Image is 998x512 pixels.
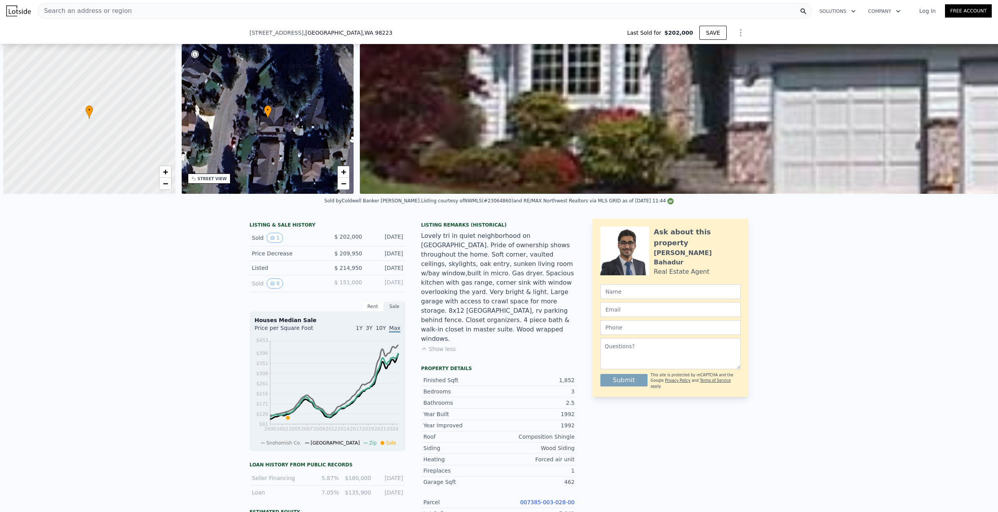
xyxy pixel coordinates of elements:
input: Phone [600,320,741,335]
div: 462 [499,478,575,486]
div: [DATE] [368,233,403,243]
div: This site is protected by reCAPTCHA and the Google and apply. [651,372,741,389]
div: Garage Sqft [423,478,499,486]
div: Loan history from public records [249,462,405,468]
div: Houses Median Sale [255,316,400,324]
div: Price per Square Foot [255,324,327,337]
tspan: 2017 [350,426,362,432]
div: Loan [252,489,307,496]
a: Privacy Policy [665,378,690,383]
tspan: $81 [259,422,268,427]
a: Zoom in [338,166,349,178]
button: SAVE [699,26,727,40]
span: + [341,167,346,177]
div: Sold [252,233,321,243]
button: Submit [600,374,648,386]
button: View historical data [267,233,283,243]
div: Wood Siding [499,444,575,452]
tspan: 2021 [374,426,386,432]
tspan: $216 [256,391,268,397]
div: Listed [252,264,321,272]
div: Roof [423,433,499,441]
div: Finished Sqft [423,376,499,384]
a: Zoom out [338,178,349,190]
span: Last Sold for [627,29,665,37]
div: • [264,105,272,119]
span: • [264,106,272,113]
a: 007385-003-028-00 [520,499,575,505]
tspan: 2007 [301,426,313,432]
span: $ 209,950 [334,250,362,257]
span: Search an address or region [38,6,132,16]
tspan: 2019 [362,426,374,432]
div: Real Estate Agent [654,267,710,276]
tspan: $306 [256,371,268,376]
div: 1992 [499,422,575,429]
tspan: 2002 [276,426,288,432]
a: Terms of Service [700,378,731,383]
div: Siding [423,444,499,452]
div: $180,000 [343,474,371,482]
span: + [163,167,168,177]
span: $ 214,950 [334,265,362,271]
tspan: $453 [256,338,268,343]
div: Composition Shingle [499,433,575,441]
div: Listing courtesy of NWMLS (#23064860) and RE/MAX Northwest Realtors via MLS GRID as of [DATE] 11:44 [421,198,674,204]
span: $202,000 [664,29,693,37]
a: Free Account [945,4,992,18]
a: Zoom out [159,178,171,190]
div: Sold by Coldwell Banker [PERSON_NAME] . [324,198,421,204]
div: 2.5 [499,399,575,407]
div: Listing Remarks (Historical) [421,222,577,228]
tspan: 2005 [288,426,301,432]
div: LISTING & SALE HISTORY [249,222,405,230]
span: $ 151,000 [334,279,362,285]
div: Property details [421,365,577,372]
img: Lotside [6,5,31,16]
span: Max [389,325,400,333]
span: • [85,106,93,113]
button: Show Options [733,25,748,41]
a: Log In [910,7,945,15]
span: − [341,179,346,188]
span: [STREET_ADDRESS] [249,29,304,37]
div: Sold [252,278,321,289]
div: 3 [499,388,575,395]
span: 1Y [356,325,363,331]
div: [DATE] [376,474,403,482]
button: Show less [421,345,456,353]
div: Lovely tri in quiet neighborhood on [GEOGRAPHIC_DATA]. Pride of ownership shows throughout the ho... [421,231,577,344]
tspan: $351 [256,361,268,366]
div: Ask about this property [654,227,741,248]
div: Parcel [423,498,499,506]
div: [DATE] [368,250,403,257]
tspan: 2012 [326,426,338,432]
div: $135,900 [343,489,371,496]
div: Year Built [423,410,499,418]
div: [DATE] [376,489,403,496]
button: View historical data [267,278,283,289]
tspan: $396 [256,351,268,356]
tspan: 2024 [387,426,399,432]
tspan: 2014 [338,426,350,432]
div: Year Improved [423,422,499,429]
span: 3Y [366,325,372,331]
div: STREET VIEW [198,176,227,182]
img: NWMLS Logo [667,198,674,204]
div: [DATE] [368,264,403,272]
div: 1,852 [499,376,575,384]
div: Rent [362,301,384,312]
span: Snohomish Co. [266,440,301,446]
span: , WA 98223 [363,30,392,36]
input: Name [600,284,741,299]
div: 1 [499,467,575,475]
tspan: 2009 [313,426,325,432]
span: − [163,179,168,188]
div: Bedrooms [423,388,499,395]
button: Solutions [813,4,862,18]
div: [PERSON_NAME] Bahadur [654,248,741,267]
span: 10Y [376,325,386,331]
tspan: $261 [256,381,268,386]
div: 7.05% [311,489,339,496]
div: Seller Financing [252,474,307,482]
